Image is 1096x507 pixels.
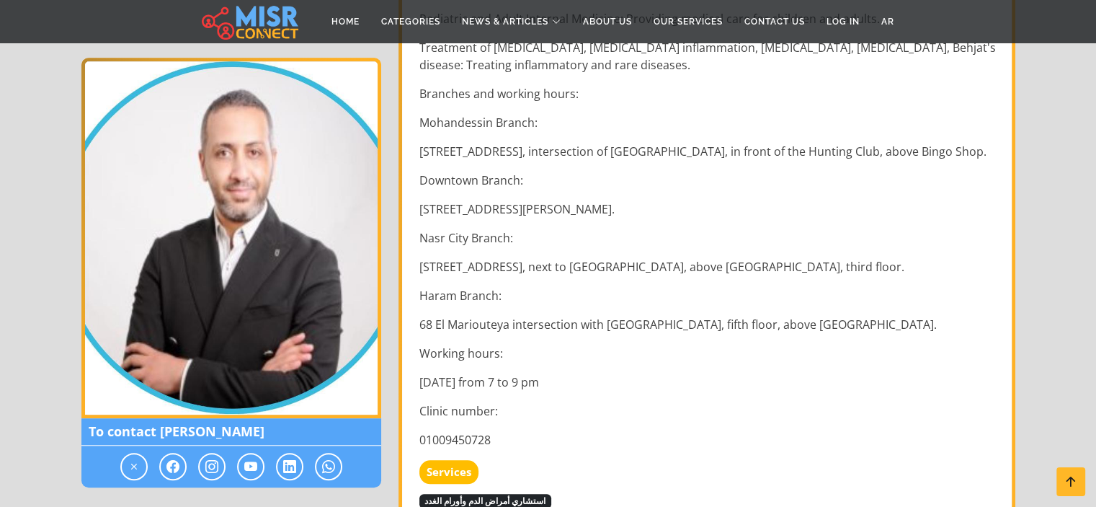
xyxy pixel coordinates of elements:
a: News & Articles [451,8,572,35]
p: [STREET_ADDRESS][PERSON_NAME]. [419,200,997,218]
p: [STREET_ADDRESS], next to [GEOGRAPHIC_DATA], above [GEOGRAPHIC_DATA], third floor. [419,258,997,275]
a: AR [870,8,905,35]
a: Categories [370,8,451,35]
p: [STREET_ADDRESS], intersection of [GEOGRAPHIC_DATA], in front of the Hunting Club, above Bingo Shop. [419,143,997,160]
span: News & Articles [462,15,548,28]
p: Nasr City Branch: [419,229,997,247]
p: [DATE] from 7 to 9 pm [419,374,997,391]
p: Working hours: [419,345,997,362]
a: Log in [816,8,870,35]
p: Treatment of [MEDICAL_DATA], [MEDICAL_DATA] inflammation, [MEDICAL_DATA], [MEDICAL_DATA], Behjat'... [419,39,997,74]
p: Branches and working hours: [419,85,997,102]
a: Contact Us [734,8,816,35]
a: Home [321,8,370,35]
img: main.misr_connect [202,4,298,40]
p: Haram Branch: [419,287,997,304]
p: Clinic number: [419,402,997,420]
img: Dr. Ahmed Sobhi [81,58,381,418]
a: About Us [572,8,643,35]
p: Mohandessin Branch: [419,114,997,131]
p: 68 El Mariouteya intersection with [GEOGRAPHIC_DATA], fifth floor, above [GEOGRAPHIC_DATA]. [419,316,997,333]
strong: Services [419,460,478,484]
p: 01009450728 [419,431,997,449]
a: Our Services [643,8,734,35]
p: Downtown Branch: [419,172,997,189]
span: To contact [PERSON_NAME] [81,418,381,446]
